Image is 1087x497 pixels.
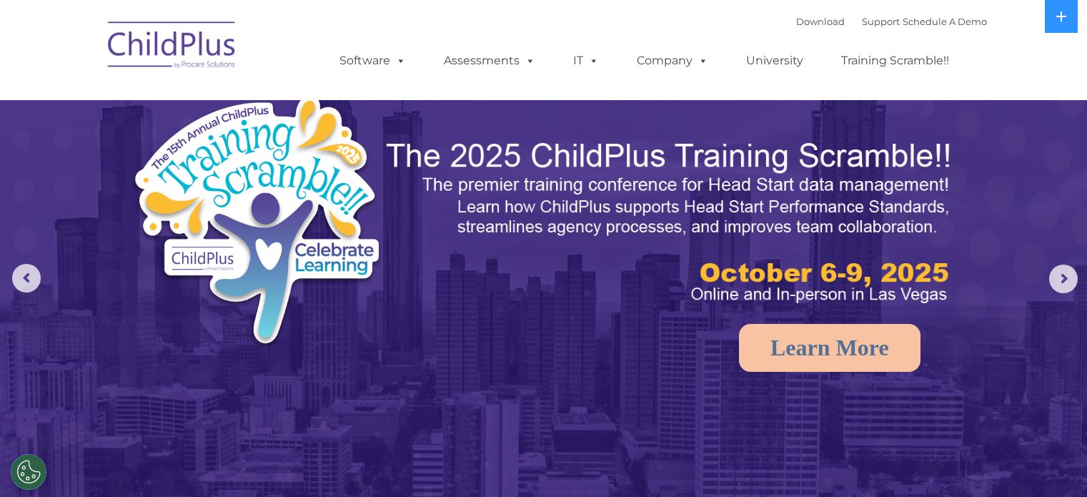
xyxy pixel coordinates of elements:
[622,46,723,75] a: Company
[903,16,987,27] a: Schedule A Demo
[11,454,46,490] button: Cookies Settings
[796,16,845,27] a: Download
[796,16,987,27] font: |
[325,46,420,75] a: Software
[739,324,920,372] a: Learn More
[430,46,550,75] a: Assessments
[732,46,818,75] a: University
[101,11,244,83] img: ChildPlus by Procare Solutions
[559,46,613,75] a: IT
[827,46,963,75] a: Training Scramble!!
[862,16,900,27] a: Support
